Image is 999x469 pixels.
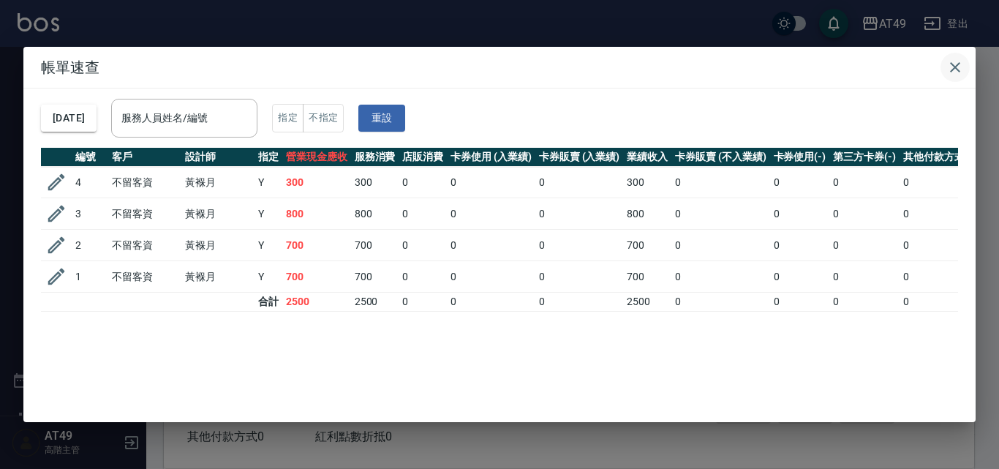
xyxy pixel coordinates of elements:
td: Y [255,167,282,198]
td: 0 [399,167,447,198]
td: 0 [900,230,980,261]
td: 2 [72,230,108,261]
td: 300 [351,167,399,198]
th: 設計師 [181,148,255,167]
td: 700 [351,230,399,261]
td: 2500 [282,293,351,312]
td: 4 [72,167,108,198]
th: 業績收入 [623,148,671,167]
th: 客戶 [108,148,181,167]
td: 300 [623,167,671,198]
td: 800 [623,198,671,230]
td: 2500 [623,293,671,312]
td: 不留客資 [108,167,181,198]
td: 0 [447,167,535,198]
td: 0 [829,261,900,293]
button: 重設 [358,105,405,132]
td: 0 [535,230,624,261]
td: 黃褓月 [181,167,255,198]
th: 營業現金應收 [282,148,351,167]
td: 黃褓月 [181,261,255,293]
td: 0 [829,293,900,312]
th: 服務消費 [351,148,399,167]
td: 0 [399,293,447,312]
td: 0 [399,198,447,230]
td: 0 [770,261,830,293]
td: 不留客資 [108,230,181,261]
td: 0 [671,293,769,312]
td: 0 [770,293,830,312]
th: 第三方卡券(-) [829,148,900,167]
td: 700 [351,261,399,293]
th: 店販消費 [399,148,447,167]
td: 700 [623,261,671,293]
td: 黃褓月 [181,198,255,230]
td: 0 [829,198,900,230]
td: 0 [770,198,830,230]
th: 編號 [72,148,108,167]
td: 0 [671,167,769,198]
td: 0 [829,167,900,198]
td: 700 [282,261,351,293]
td: 2500 [351,293,399,312]
td: 300 [282,167,351,198]
button: 指定 [272,104,304,132]
td: 0 [535,167,624,198]
td: 1 [72,261,108,293]
td: 0 [399,230,447,261]
td: 0 [447,293,535,312]
td: 0 [900,198,980,230]
td: 0 [535,261,624,293]
th: 指定 [255,148,282,167]
th: 卡券販賣 (不入業績) [671,148,769,167]
td: 0 [535,293,624,312]
td: 0 [900,261,980,293]
td: 3 [72,198,108,230]
h2: 帳單速查 [23,47,976,88]
td: 0 [770,167,830,198]
th: 卡券販賣 (入業績) [535,148,624,167]
th: 卡券使用(-) [770,148,830,167]
td: 700 [623,230,671,261]
button: [DATE] [41,105,97,132]
td: 0 [399,261,447,293]
td: 0 [447,230,535,261]
td: 黃褓月 [181,230,255,261]
th: 卡券使用 (入業績) [447,148,535,167]
td: 0 [671,230,769,261]
td: Y [255,261,282,293]
td: 不留客資 [108,261,181,293]
td: 800 [282,198,351,230]
td: 0 [535,198,624,230]
td: 0 [447,198,535,230]
th: 其他付款方式(-) [900,148,980,167]
td: 0 [900,167,980,198]
td: 800 [351,198,399,230]
td: Y [255,198,282,230]
td: Y [255,230,282,261]
td: 合計 [255,293,282,312]
td: 不留客資 [108,198,181,230]
button: 不指定 [303,104,344,132]
td: 0 [447,261,535,293]
td: 0 [671,261,769,293]
td: 0 [900,293,980,312]
td: 0 [671,198,769,230]
td: 700 [282,230,351,261]
td: 0 [770,230,830,261]
td: 0 [829,230,900,261]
